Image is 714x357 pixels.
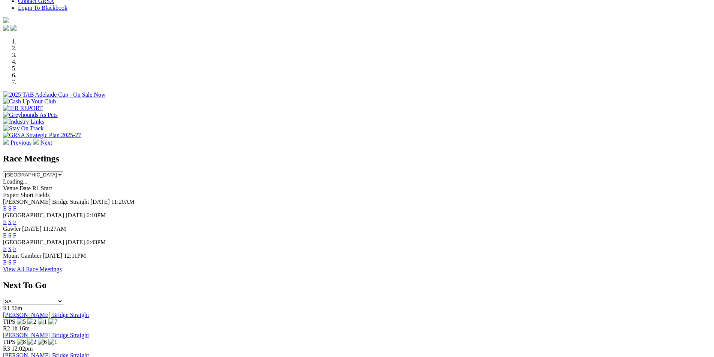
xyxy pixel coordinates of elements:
a: S [8,246,12,252]
a: [PERSON_NAME] Bridge Straight [3,312,89,318]
h2: Race Meetings [3,154,711,164]
span: [DATE] [66,239,85,245]
img: Cash Up Your Club [3,98,56,105]
img: Stay On Track [3,125,43,132]
img: 8 [17,339,26,345]
h2: Next To Go [3,280,711,290]
span: [GEOGRAPHIC_DATA] [3,239,64,245]
img: twitter.svg [10,25,16,31]
img: IER REPORT [3,105,43,112]
a: F [13,232,16,239]
a: Previous [3,139,33,146]
span: Short [21,192,34,198]
span: TIPS [3,339,15,345]
span: [DATE] [22,226,42,232]
a: E [3,259,7,266]
span: Next [40,139,52,146]
img: facebook.svg [3,25,9,31]
span: 11:27AM [43,226,66,232]
span: Previous [10,139,31,146]
a: S [8,205,12,212]
span: [DATE] [66,212,85,218]
span: [DATE] [90,199,110,205]
span: 56m [12,305,22,311]
span: Gawler [3,226,21,232]
span: Fields [35,192,49,198]
span: R1 [3,305,10,311]
a: Login To Blackbook [18,4,67,11]
a: Next [33,139,52,146]
span: TIPS [3,318,15,325]
a: F [13,205,16,212]
span: R2 [3,325,10,332]
span: Loading... [3,178,27,185]
img: GRSA Strategic Plan 2025-27 [3,132,81,139]
img: Greyhounds As Pets [3,112,58,118]
span: [GEOGRAPHIC_DATA] [3,212,64,218]
span: Expert [3,192,19,198]
a: S [8,259,12,266]
a: E [3,219,7,225]
span: [DATE] [43,252,63,259]
span: R3 [3,345,10,352]
img: 1 [48,339,57,345]
span: R1 Start [32,185,52,191]
img: 1 [38,318,47,325]
a: F [13,246,16,252]
img: logo-grsa-white.png [3,17,9,23]
span: Venue [3,185,18,191]
img: 5 [17,318,26,325]
img: 2 [27,318,36,325]
span: 12:11PM [64,252,86,259]
span: Date [19,185,31,191]
img: 6 [38,339,47,345]
a: E [3,246,7,252]
span: 1h 16m [12,325,30,332]
img: 2025 TAB Adelaide Cup - On Sale Now [3,91,106,98]
img: Industry Links [3,118,44,125]
img: 7 [48,318,57,325]
a: E [3,232,7,239]
span: [PERSON_NAME] Bridge Straight [3,199,89,205]
a: View All Race Meetings [3,266,62,272]
a: E [3,205,7,212]
a: F [13,219,16,225]
a: [PERSON_NAME] Bridge Straight [3,332,89,338]
span: 6:10PM [87,212,106,218]
img: chevron-right-pager-white.svg [33,139,39,145]
img: 2 [27,339,36,345]
span: 6:43PM [87,239,106,245]
a: S [8,232,12,239]
span: 12:02pm [12,345,33,352]
img: chevron-left-pager-white.svg [3,139,9,145]
span: 11:20AM [111,199,135,205]
a: F [13,259,16,266]
span: Mount Gambier [3,252,42,259]
a: S [8,219,12,225]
